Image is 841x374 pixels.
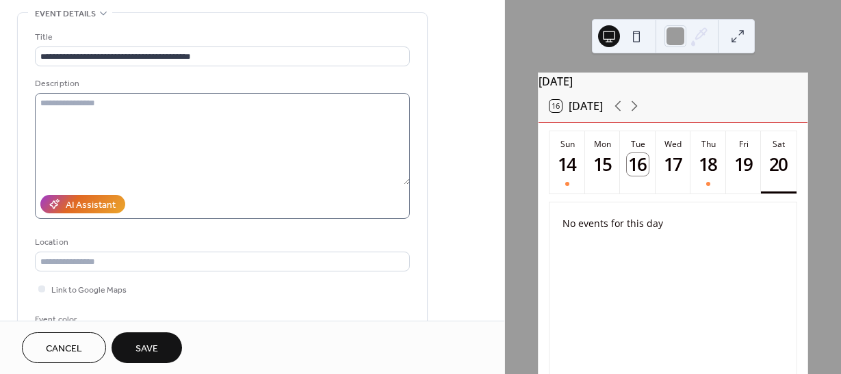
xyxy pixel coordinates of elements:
[549,131,585,193] button: Sun14
[765,138,792,150] div: Sat
[589,138,617,150] div: Mon
[552,207,795,239] div: No events for this day
[695,138,722,150] div: Thu
[35,312,138,327] div: Event color
[585,131,621,193] button: Mon15
[732,153,755,176] div: 19
[22,332,106,363] button: Cancel
[35,77,407,91] div: Description
[627,153,649,176] div: 16
[660,138,687,150] div: Wed
[539,73,807,90] div: [DATE]
[35,30,407,44] div: Title
[135,342,158,356] span: Save
[768,153,790,176] div: 20
[556,153,579,176] div: 14
[545,96,608,116] button: 16[DATE]
[730,138,758,150] div: Fri
[620,131,656,193] button: Tue16
[697,153,720,176] div: 18
[66,198,116,213] div: AI Assistant
[35,7,96,21] span: Event details
[40,195,125,213] button: AI Assistant
[35,235,407,250] div: Location
[662,153,684,176] div: 17
[46,342,82,356] span: Cancel
[554,138,581,150] div: Sun
[656,131,691,193] button: Wed17
[726,131,762,193] button: Fri19
[591,153,614,176] div: 15
[624,138,651,150] div: Tue
[690,131,726,193] button: Thu18
[761,131,797,193] button: Sat20
[112,332,182,363] button: Save
[51,283,127,297] span: Link to Google Maps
